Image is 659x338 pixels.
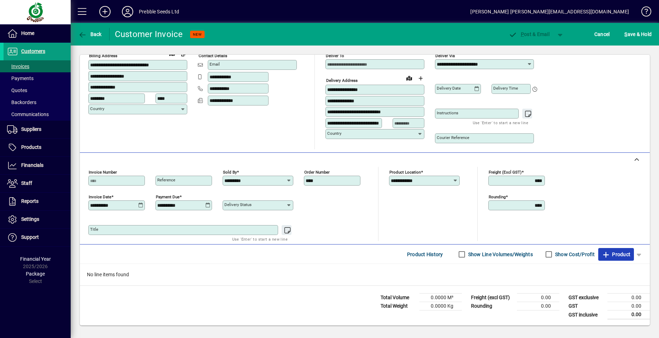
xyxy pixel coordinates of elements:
span: P [521,31,524,37]
mat-label: Product location [389,170,421,175]
td: 0.0000 M³ [419,294,462,302]
td: 0.00 [607,310,650,319]
app-page-header-button: Back [71,28,110,41]
mat-label: Rounding [489,194,506,199]
mat-label: Title [90,227,98,232]
a: Communications [4,108,71,120]
button: Profile [116,5,139,18]
a: Knowledge Base [636,1,650,24]
span: Quotes [7,87,27,93]
button: Back [76,28,104,41]
span: Product History [407,249,443,260]
label: Show Line Volumes/Weights [467,251,533,258]
a: Reports [4,193,71,210]
mat-label: Country [327,131,341,136]
mat-label: Reference [157,177,175,182]
mat-label: Invoice number [89,170,117,175]
mat-label: Email [210,62,220,67]
td: GST [565,302,607,310]
span: Financials [21,162,43,168]
button: Copy to Delivery address [178,48,189,59]
div: No line items found [80,264,650,285]
a: Home [4,25,71,42]
td: Total Volume [377,294,419,302]
span: Payments [7,76,34,81]
a: View on map [404,72,415,84]
span: Backorders [7,99,36,105]
span: NEW [193,32,202,37]
button: Cancel [593,28,612,41]
mat-label: Sold by [223,170,237,175]
td: 0.00 [517,294,559,302]
a: Support [4,229,71,246]
a: Products [4,139,71,156]
mat-label: Country [90,106,104,111]
td: GST inclusive [565,310,607,319]
mat-hint: Use 'Enter' to start a new line [473,119,528,127]
mat-label: Courier Reference [437,135,469,140]
a: Quotes [4,84,71,96]
span: Products [21,144,41,150]
mat-label: Deliver via [435,53,455,58]
td: Total Weight [377,302,419,310]
span: Settings [21,216,39,222]
span: ave & Hold [624,29,652,40]
span: Back [78,31,102,37]
td: GST exclusive [565,294,607,302]
span: Customers [21,48,45,54]
a: View on map [166,48,178,59]
span: Home [21,30,34,36]
mat-label: Invoice date [89,194,111,199]
a: Suppliers [4,121,71,138]
td: Rounding [467,302,517,310]
div: Prebble Seeds Ltd [139,6,179,17]
span: Communications [7,111,49,117]
mat-label: Delivery date [437,86,461,91]
td: 0.00 [517,302,559,310]
mat-label: Deliver To [326,53,344,58]
td: 0.00 [607,302,650,310]
button: Add [94,5,116,18]
span: Reports [21,198,39,204]
div: [PERSON_NAME] [PERSON_NAME][EMAIL_ADDRESS][DOMAIN_NAME] [470,6,629,17]
label: Show Cost/Profit [554,251,595,258]
mat-label: Payment due [156,194,180,199]
span: Invoices [7,64,29,69]
span: Product [602,249,630,260]
button: Save & Hold [623,28,653,41]
button: Choose address [415,73,426,84]
td: 0.0000 Kg [419,302,462,310]
a: Staff [4,175,71,192]
td: Freight (excl GST) [467,294,517,302]
span: Support [21,234,39,240]
mat-label: Delivery time [493,86,518,91]
span: Staff [21,180,32,186]
button: Product [598,248,634,261]
span: S [624,31,627,37]
button: Product History [404,248,446,261]
td: 0.00 [607,294,650,302]
a: Payments [4,72,71,84]
button: Post & Email [505,28,553,41]
span: Financial Year [20,256,51,262]
mat-label: Instructions [437,110,458,115]
a: Financials [4,157,71,174]
span: Suppliers [21,126,41,132]
div: Customer Invoice [115,29,183,40]
span: Cancel [594,29,610,40]
mat-hint: Use 'Enter' to start a new line [232,235,288,243]
mat-label: Freight (excl GST) [489,170,522,175]
a: Settings [4,211,71,228]
mat-label: Delivery status [224,202,252,207]
span: ost & Email [508,31,549,37]
mat-label: Order number [304,170,330,175]
a: Backorders [4,96,71,108]
span: Package [26,271,45,277]
a: Invoices [4,60,71,72]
